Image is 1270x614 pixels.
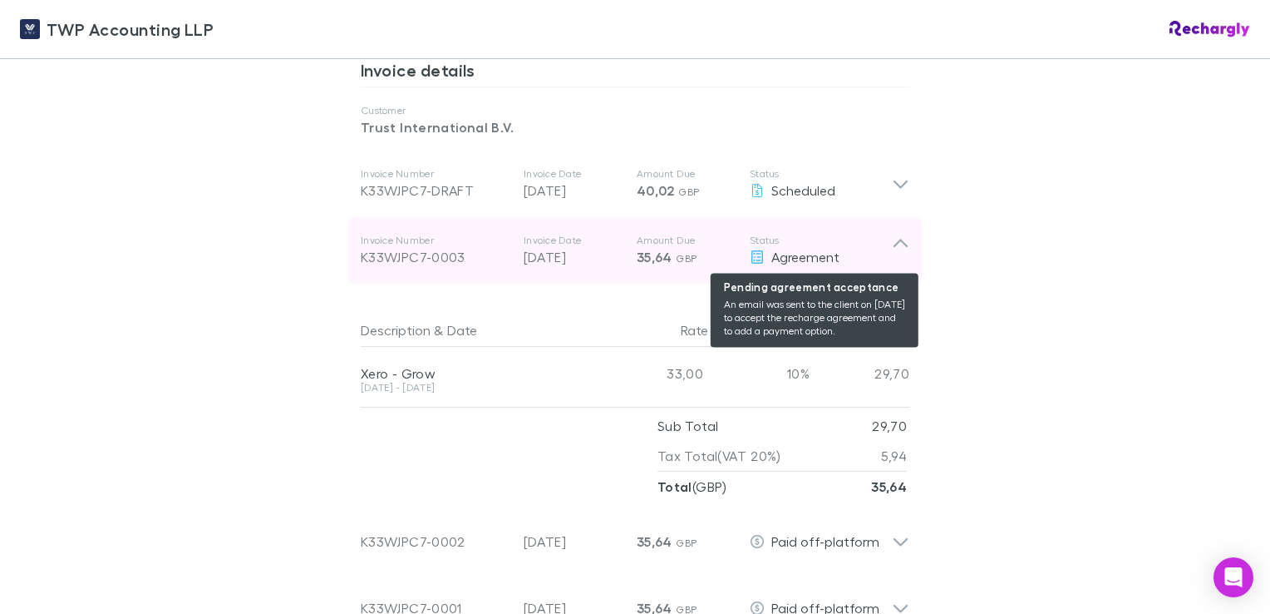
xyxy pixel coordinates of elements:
[637,249,672,265] span: 35,64
[1213,557,1253,597] div: Open Intercom Messenger
[524,181,623,201] p: [DATE]
[750,234,892,247] p: Status
[750,167,892,181] p: Status
[771,533,879,549] span: Paid off-platform
[678,186,699,198] span: GBP
[361,314,603,347] div: &
[20,19,40,39] img: TWP Accounting LLP's Logo
[447,314,477,347] button: Date
[361,247,510,267] div: K33WJPC7-0003
[361,383,603,393] div: [DATE] - [DATE]
[637,182,675,199] span: 40,02
[524,167,623,181] p: Invoice Date
[1169,21,1250,37] img: Rechargly Logo
[361,104,909,117] p: Customer
[637,167,736,181] p: Amount Due
[710,347,810,400] div: 10%
[347,217,923,284] div: Invoice NumberK33WJPC7-0003Invoice Date[DATE]Amount Due35,64 GBPStatus
[361,117,909,137] p: Trust International B.V.
[657,441,781,471] p: Tax Total (VAT 20%)
[771,182,835,198] span: Scheduled
[361,532,510,552] div: K33WJPC7-0002
[47,17,214,42] span: TWP Accounting LLP
[810,347,909,400] div: 29,70
[637,234,736,247] p: Amount Due
[657,411,718,441] p: Sub Total
[524,234,623,247] p: Invoice Date
[881,441,907,471] p: 5,94
[361,167,510,181] p: Invoice Number
[361,314,431,347] button: Description
[676,252,697,265] span: GBP
[676,537,697,549] span: GBP
[524,532,623,552] p: [DATE]
[657,472,727,502] p: ( GBP )
[872,411,907,441] p: 29,70
[524,247,623,267] p: [DATE]
[657,478,692,495] strong: Total
[361,181,510,201] div: K33WJPC7-DRAFT
[361,60,909,87] h3: Invoice details
[637,533,672,550] span: 35,64
[771,249,839,265] span: Agreement
[871,478,907,495] strong: 35,64
[347,151,923,217] div: Invoice NumberK33WJPC7-DRAFTInvoice Date[DATE]Amount Due40,02 GBPStatusScheduled
[347,502,923,568] div: K33WJPC7-0002[DATE]35,64 GBPPaid off-platform
[361,234,510,247] p: Invoice Number
[610,347,710,400] div: 33,00
[361,365,603,382] div: Xero - Grow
